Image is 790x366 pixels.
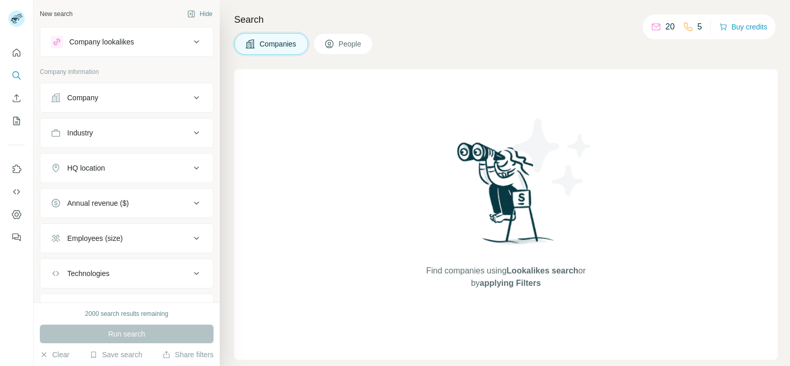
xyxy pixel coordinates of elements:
button: Feedback [8,228,25,247]
span: Companies [260,39,297,49]
span: People [339,39,362,49]
p: 5 [697,21,702,33]
button: Enrich CSV [8,89,25,108]
button: Share filters [162,349,214,360]
div: New search [40,9,72,19]
button: Clear [40,349,69,360]
button: Save search [89,349,142,360]
button: HQ location [40,156,213,180]
button: Company lookalikes [40,29,213,54]
button: Company [40,85,213,110]
button: Industry [40,120,213,145]
span: Lookalikes search [507,266,579,275]
button: Buy credits [719,20,767,34]
button: Use Surfe API [8,182,25,201]
button: Hide [180,6,220,22]
button: My lists [8,112,25,130]
div: Company lookalikes [69,37,134,47]
img: Surfe Illustration - Stars [506,111,599,204]
p: 20 [665,21,675,33]
img: Surfe Illustration - Woman searching with binoculars [452,140,560,255]
div: 2000 search results remaining [85,309,169,318]
button: Quick start [8,43,25,62]
button: Employees (size) [40,226,213,251]
p: Company information [40,67,214,77]
button: Keywords [40,296,213,321]
div: Technologies [67,268,110,279]
div: Company [67,93,98,103]
button: Technologies [40,261,213,286]
button: Dashboard [8,205,25,224]
div: Industry [67,128,93,138]
span: Find companies using or by [423,265,588,289]
button: Use Surfe on LinkedIn [8,160,25,178]
h4: Search [234,12,778,27]
button: Search [8,66,25,85]
div: Employees (size) [67,233,123,243]
div: HQ location [67,163,105,173]
button: Annual revenue ($) [40,191,213,216]
span: applying Filters [480,279,541,287]
div: Annual revenue ($) [67,198,129,208]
